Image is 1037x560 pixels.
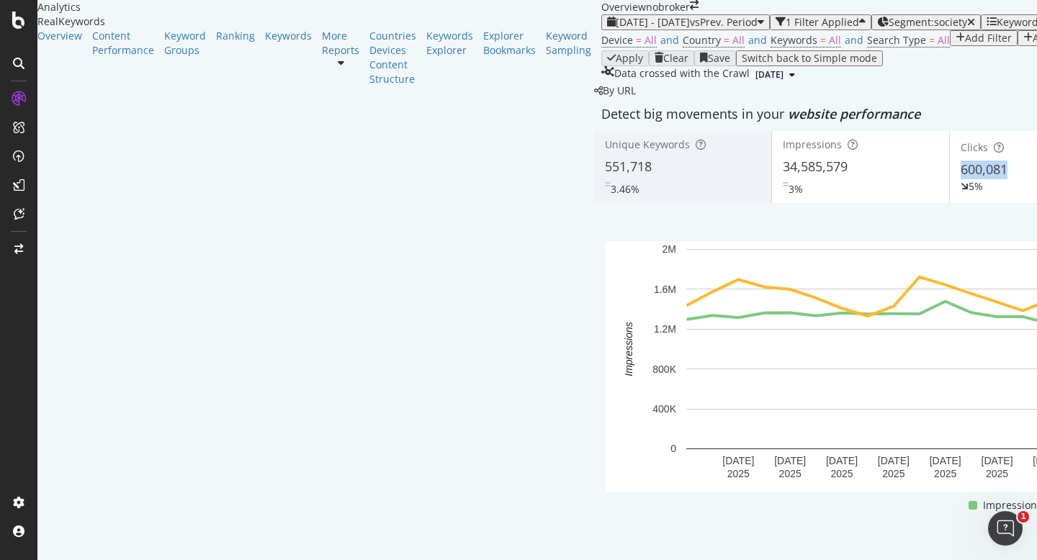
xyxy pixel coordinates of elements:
[369,29,416,43] a: Countries
[369,58,416,72] a: Content
[845,33,863,47] span: and
[652,363,676,375] text: 800K
[774,455,806,466] text: [DATE]
[826,455,858,466] text: [DATE]
[783,158,848,175] span: 34,585,579
[690,15,758,29] span: vs Prev. Period
[770,14,871,30] button: 1 Filter Applied
[783,137,842,151] span: Impressions
[748,33,767,47] span: and
[750,66,801,83] button: [DATE]
[934,468,956,479] text: 2025
[969,179,983,194] div: 5%
[369,43,416,58] a: Devices
[950,30,1018,46] button: Add Filter
[663,243,676,255] text: 2M
[789,182,803,197] div: 3%
[663,53,688,64] div: Clear
[670,443,676,454] text: 0
[611,182,639,197] div: 3.46%
[930,455,961,466] text: [DATE]
[988,511,1023,546] iframe: Intercom live chat
[1018,511,1029,523] span: 1
[938,33,950,47] span: All
[660,33,679,47] span: and
[601,14,770,30] button: [DATE] - [DATE]vsPrev. Period
[623,322,634,376] text: Impressions
[649,50,694,66] button: Clear
[426,29,473,58] a: Keywords Explorer
[788,105,920,122] span: website performance
[546,29,591,58] a: Keyword Sampling
[771,33,817,47] span: Keywords
[603,83,636,97] span: By URL
[830,468,853,479] text: 2025
[755,68,784,81] span: 2025 Aug. 4th
[652,403,676,415] text: 400K
[708,53,730,64] div: Save
[369,72,416,86] a: Structure
[722,455,754,466] text: [DATE]
[645,33,657,47] span: All
[986,468,1008,479] text: 2025
[605,137,690,151] span: Unique Keywords
[783,182,789,186] img: Equal
[882,468,904,479] text: 2025
[779,468,802,479] text: 2025
[867,33,926,47] span: Search Type
[889,15,967,29] span: Segment: society
[265,29,312,43] a: Keywords
[965,32,1012,44] div: Add Filter
[614,66,750,83] div: Data crossed with the Crawl
[829,33,841,47] span: All
[594,83,636,98] div: legacy label
[37,29,82,43] a: Overview
[961,161,1007,178] span: 600,081
[683,33,721,47] span: Country
[961,140,988,154] span: Clicks
[724,33,730,47] span: =
[216,29,255,43] a: Ranking
[616,15,690,29] span: [DATE] - [DATE]
[732,33,745,47] span: All
[694,50,736,66] button: Save
[605,158,652,175] span: 551,718
[727,468,750,479] text: 2025
[92,29,154,58] a: Content Performance
[164,29,206,58] a: Keyword Groups
[616,53,643,64] div: Apply
[982,455,1013,466] text: [DATE]
[929,33,935,47] span: =
[742,53,877,64] div: Switch back to Simple mode
[654,284,676,295] text: 1.6M
[736,50,883,66] button: Switch back to Simple mode
[601,50,649,66] button: Apply
[786,17,859,28] div: 1 Filter Applied
[601,33,633,47] span: Device
[322,29,359,58] a: More Reports
[37,14,601,29] div: RealKeywords
[636,33,642,47] span: =
[871,14,981,30] button: Segment:society
[605,182,611,186] img: Equal
[654,323,676,335] text: 1.2M
[820,33,826,47] span: =
[878,455,910,466] text: [DATE]
[483,29,536,58] a: Explorer Bookmarks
